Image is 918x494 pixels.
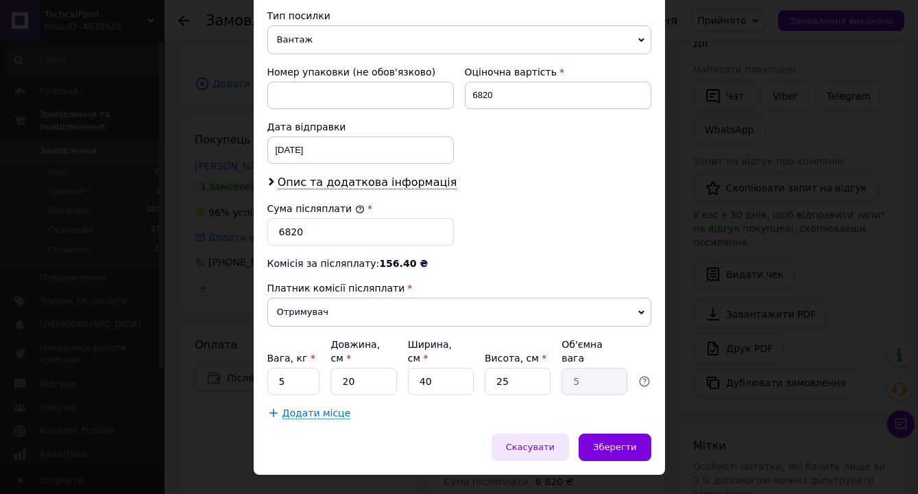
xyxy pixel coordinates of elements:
[593,442,636,452] span: Зберегти
[267,257,651,270] div: Комісія за післяплату:
[465,65,651,79] div: Оціночна вартість
[267,353,315,364] label: Вага, кг
[267,65,454,79] div: Номер упаковки (не обов'язково)
[267,25,651,54] span: Вантаж
[282,408,351,419] span: Додати місце
[267,120,454,134] div: Дата відправки
[267,10,330,21] span: Тип посилки
[408,339,452,364] label: Ширина, см
[506,442,555,452] span: Скасувати
[267,283,405,294] span: Платник комісії післяплати
[267,203,365,214] label: Сума післяплати
[278,176,457,189] span: Опис та додаткова інформація
[379,258,428,269] span: 156.40 ₴
[485,353,546,364] label: Висота, см
[561,338,627,365] div: Об'ємна вага
[267,298,651,327] span: Отримувач
[330,339,380,364] label: Довжина, см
